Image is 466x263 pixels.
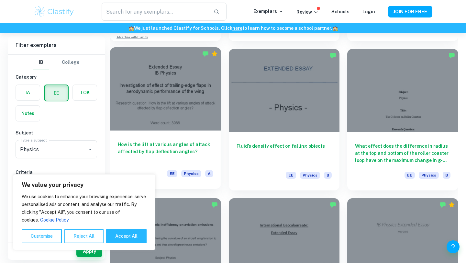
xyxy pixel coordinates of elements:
[76,246,102,257] button: Apply
[296,8,318,16] p: Review
[102,3,208,21] input: Search for any exemplars...
[443,172,450,179] span: B
[40,217,69,223] a: Cookie Policy
[211,51,218,57] div: Premium
[64,229,104,243] button: Reject All
[347,49,458,190] a: What effect does the difference in radius at the top and bottom of the roller coaster loop have o...
[211,201,218,208] img: Marked
[16,106,40,121] button: Notes
[253,8,283,15] p: Exemplars
[332,26,338,31] span: 🏫
[86,145,95,154] button: Open
[286,172,296,179] span: EE
[116,35,148,40] a: Advertise with Clastify
[449,201,455,208] div: Premium
[237,143,332,164] h6: Fluid’s density effect on falling objects
[1,25,465,32] h6: We just launched Clastify for Schools. Click to learn how to become a school partner.
[22,229,62,243] button: Customise
[34,5,75,18] img: Clastify logo
[16,129,97,136] h6: Subject
[22,181,147,189] p: We value your privacy
[330,52,336,59] img: Marked
[405,172,415,179] span: EE
[202,51,209,57] img: Marked
[33,55,49,70] button: IB
[449,52,455,59] img: Marked
[232,26,242,31] a: here
[128,26,134,31] span: 🏫
[330,201,336,208] img: Marked
[229,49,340,190] a: Fluid’s density effect on falling objectsEEPhysicsB
[447,240,460,253] button: Help and Feedback
[355,143,450,164] h6: What effect does the difference in radius at the top and bottom of the roller coaster loop have o...
[439,201,446,208] img: Marked
[33,55,79,70] div: Filter type choice
[106,229,147,243] button: Accept All
[16,169,97,176] h6: Criteria
[62,55,79,70] button: College
[181,170,201,177] span: Physics
[300,172,320,179] span: Physics
[13,174,155,250] div: We value your privacy
[22,193,147,224] p: We use cookies to enhance your browsing experience, serve personalised ads or content, and analys...
[45,85,68,101] button: EE
[73,85,97,100] button: TOK
[167,170,177,177] span: EE
[388,6,432,17] button: JOIN FOR FREE
[16,74,97,81] h6: Category
[331,9,349,14] a: Schools
[362,9,375,14] a: Login
[324,172,332,179] span: B
[8,36,105,54] h6: Filter exemplars
[419,172,439,179] span: Physics
[110,49,221,190] a: How is the lift at various angles of attack affected by flap deflection angles?EEPhysicsA
[205,170,213,177] span: A
[118,141,213,162] h6: How is the lift at various angles of attack affected by flap deflection angles?
[16,85,40,100] button: IA
[20,137,47,143] label: Type a subject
